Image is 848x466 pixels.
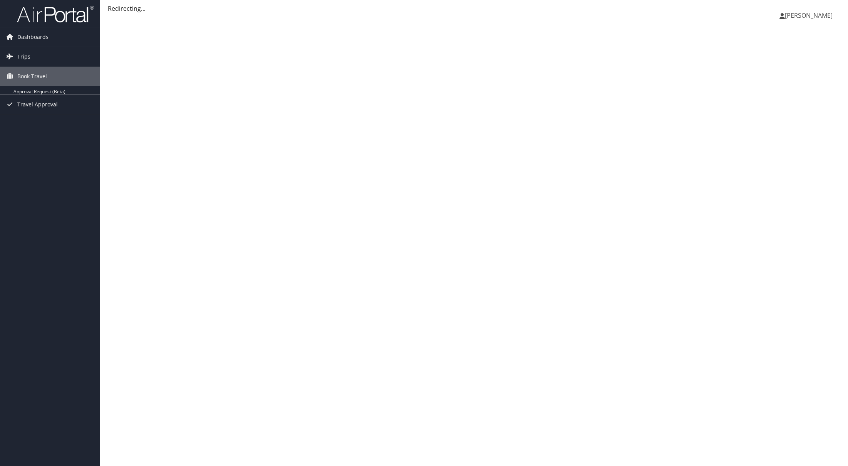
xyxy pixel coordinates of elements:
[17,47,30,66] span: Trips
[17,27,49,47] span: Dashboards
[17,95,58,114] span: Travel Approval
[17,67,47,86] span: Book Travel
[17,5,94,23] img: airportal-logo.png
[779,4,840,27] a: [PERSON_NAME]
[108,4,840,13] div: Redirecting...
[785,11,833,20] span: [PERSON_NAME]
